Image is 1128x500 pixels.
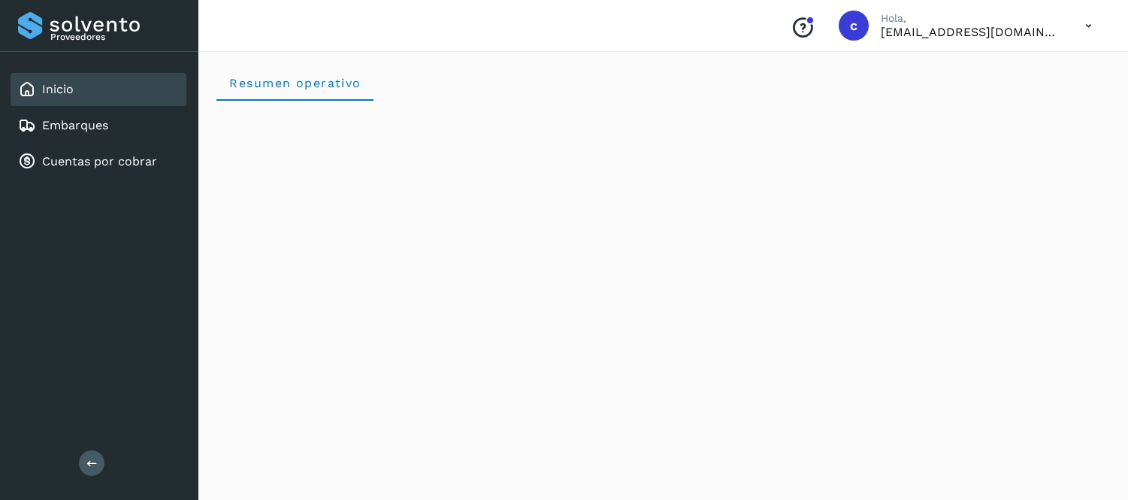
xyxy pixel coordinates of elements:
[11,145,186,178] div: Cuentas por cobrar
[11,109,186,142] div: Embarques
[42,154,157,168] a: Cuentas por cobrar
[881,12,1061,25] p: Hola,
[881,25,1061,39] p: cobranza@tms.com.mx
[42,82,74,96] a: Inicio
[228,76,361,90] span: Resumen operativo
[42,118,108,132] a: Embarques
[11,73,186,106] div: Inicio
[50,32,180,42] p: Proveedores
